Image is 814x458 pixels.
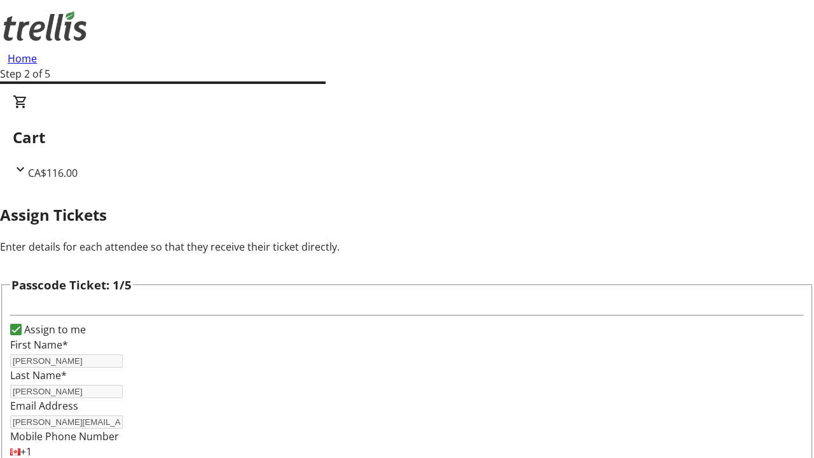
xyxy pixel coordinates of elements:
[11,276,132,294] h3: Passcode Ticket: 1/5
[10,368,67,382] label: Last Name*
[10,429,119,443] label: Mobile Phone Number
[13,126,801,149] h2: Cart
[10,338,68,352] label: First Name*
[22,322,86,337] label: Assign to me
[28,166,78,180] span: CA$116.00
[13,94,801,181] div: CartCA$116.00
[10,399,78,413] label: Email Address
